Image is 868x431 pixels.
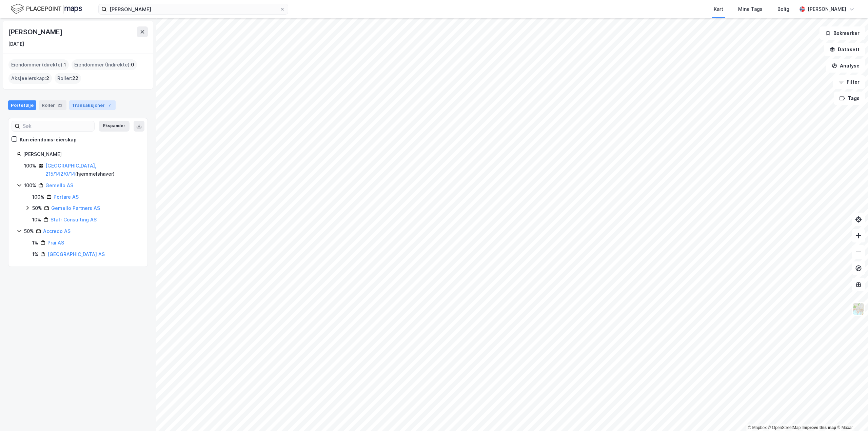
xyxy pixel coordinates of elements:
[8,59,69,70] div: Eiendommer (direkte) :
[11,3,82,15] img: logo.f888ab2527a4732fd821a326f86c7f29.svg
[107,4,280,14] input: Søk på adresse, matrikkel, gårdeiere, leietakere eller personer
[24,181,36,190] div: 100%
[824,43,865,56] button: Datasett
[8,26,64,37] div: [PERSON_NAME]
[23,150,139,158] div: [PERSON_NAME]
[20,136,77,144] div: Kun eiendoms-eierskap
[106,102,113,109] div: 7
[54,194,79,200] a: Portare AS
[826,59,865,73] button: Analyse
[47,251,105,257] a: [GEOGRAPHIC_DATA] AS
[32,204,42,212] div: 50%
[8,73,52,84] div: Aksjeeierskap :
[45,162,139,178] div: ( hjemmelshaver )
[20,121,94,131] input: Søk
[69,100,116,110] div: Transaksjoner
[748,425,767,430] a: Mapbox
[32,239,38,247] div: 1%
[45,163,96,177] a: [GEOGRAPHIC_DATA], 215/142/0/14
[51,217,97,222] a: Stafr Consulting AS
[834,92,865,105] button: Tags
[833,75,865,89] button: Filter
[24,227,34,235] div: 50%
[131,61,134,69] span: 0
[32,216,41,224] div: 10%
[64,61,66,69] span: 1
[32,193,44,201] div: 100%
[39,100,66,110] div: Roller
[808,5,846,13] div: [PERSON_NAME]
[45,182,73,188] a: Gemello AS
[55,73,81,84] div: Roller :
[72,59,137,70] div: Eiendommer (Indirekte) :
[8,100,36,110] div: Portefølje
[24,162,36,170] div: 100%
[43,228,71,234] a: Accredo AS
[8,40,24,48] div: [DATE]
[834,398,868,431] iframe: Chat Widget
[32,250,38,258] div: 1%
[99,121,130,132] button: Ekspander
[72,74,78,82] span: 22
[803,425,836,430] a: Improve this map
[820,26,865,40] button: Bokmerker
[47,240,64,246] a: Prai AS
[777,5,789,13] div: Bolig
[738,5,763,13] div: Mine Tags
[768,425,801,430] a: OpenStreetMap
[46,74,49,82] span: 2
[714,5,723,13] div: Kart
[51,205,100,211] a: Gemello Partners AS
[852,302,865,315] img: Z
[56,102,64,109] div: 22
